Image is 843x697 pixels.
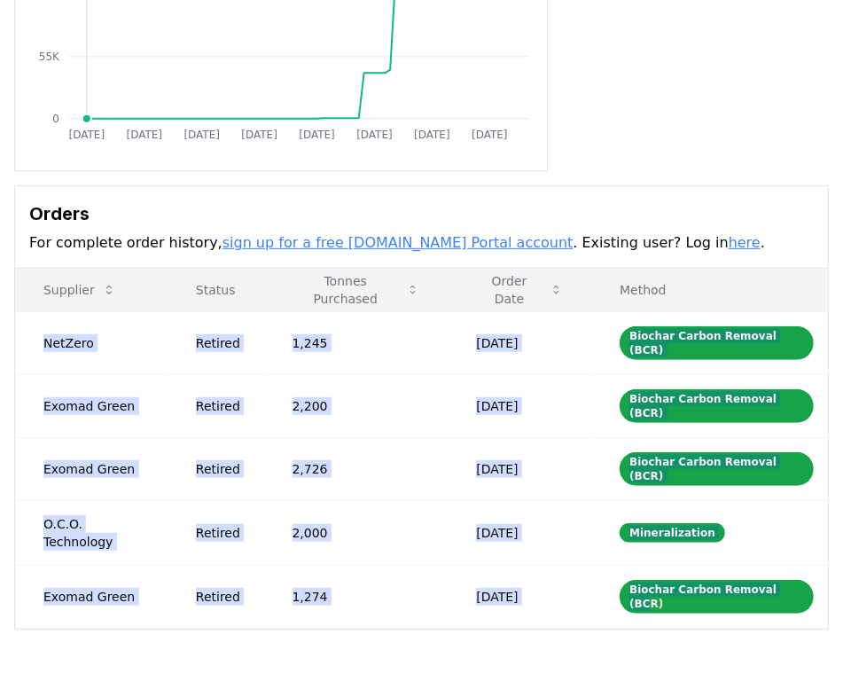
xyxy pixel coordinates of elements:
td: 1,245 [264,311,449,374]
td: [DATE] [448,500,591,565]
a: here [729,234,761,251]
td: 2,726 [264,437,449,500]
td: 2,200 [264,374,449,437]
a: sign up for a free [DOMAIN_NAME] Portal account [222,234,574,251]
button: Tonnes Purchased [278,272,434,308]
div: Retired [196,397,250,415]
div: Biochar Carbon Removal (BCR) [620,580,814,614]
tspan: [DATE] [299,129,334,141]
td: [DATE] [448,437,591,500]
td: [DATE] [448,311,591,374]
tspan: [DATE] [127,129,162,141]
td: Exomad Green [15,565,168,628]
td: Exomad Green [15,437,168,500]
div: Retired [196,334,250,352]
td: 2,000 [264,500,449,565]
p: Method [605,281,814,299]
p: Status [182,281,250,299]
td: Exomad Green [15,374,168,437]
tspan: [DATE] [356,129,392,141]
tspan: 55K [39,51,60,63]
div: Retired [196,588,250,606]
div: Retired [196,524,250,542]
td: [DATE] [448,374,591,437]
td: O.C.O. Technology [15,500,168,565]
div: Biochar Carbon Removal (BCR) [620,452,814,486]
tspan: [DATE] [241,129,277,141]
button: Order Date [462,272,577,308]
div: Biochar Carbon Removal (BCR) [620,389,814,423]
div: Biochar Carbon Removal (BCR) [620,326,814,360]
tspan: [DATE] [184,129,220,141]
tspan: [DATE] [472,129,507,141]
div: Retired [196,460,250,478]
td: 1,274 [264,565,449,628]
p: For complete order history, . Existing user? Log in . [29,232,814,254]
td: NetZero [15,311,168,374]
button: Supplier [29,272,130,308]
td: [DATE] [448,565,591,628]
tspan: 0 [52,113,59,125]
div: Mineralization [620,523,725,543]
h3: Orders [29,200,814,227]
tspan: [DATE] [69,129,105,141]
tspan: [DATE] [414,129,449,141]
